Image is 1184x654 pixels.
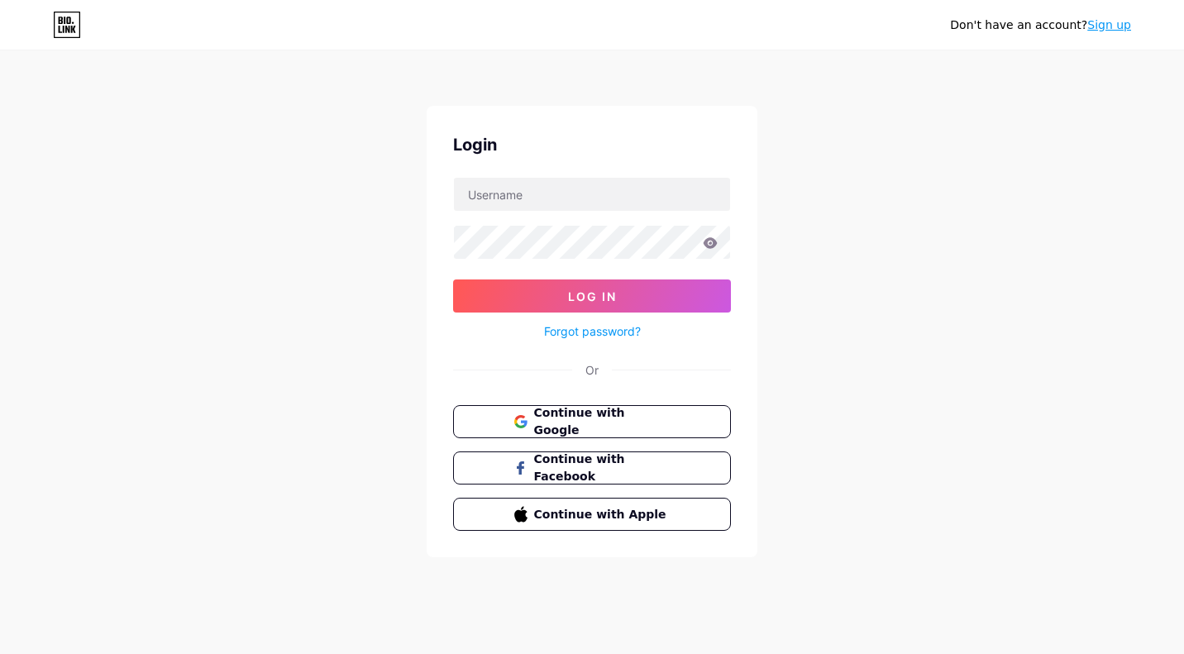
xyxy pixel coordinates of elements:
[950,17,1131,34] div: Don't have an account?
[544,322,641,340] a: Forgot password?
[453,405,731,438] button: Continue with Google
[453,498,731,531] button: Continue with Apple
[1087,18,1131,31] a: Sign up
[534,451,671,485] span: Continue with Facebook
[453,132,731,157] div: Login
[454,178,730,211] input: Username
[568,289,617,303] span: Log In
[585,361,599,379] div: Or
[453,279,731,313] button: Log In
[534,506,671,523] span: Continue with Apple
[534,404,671,439] span: Continue with Google
[453,451,731,485] button: Continue with Facebook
